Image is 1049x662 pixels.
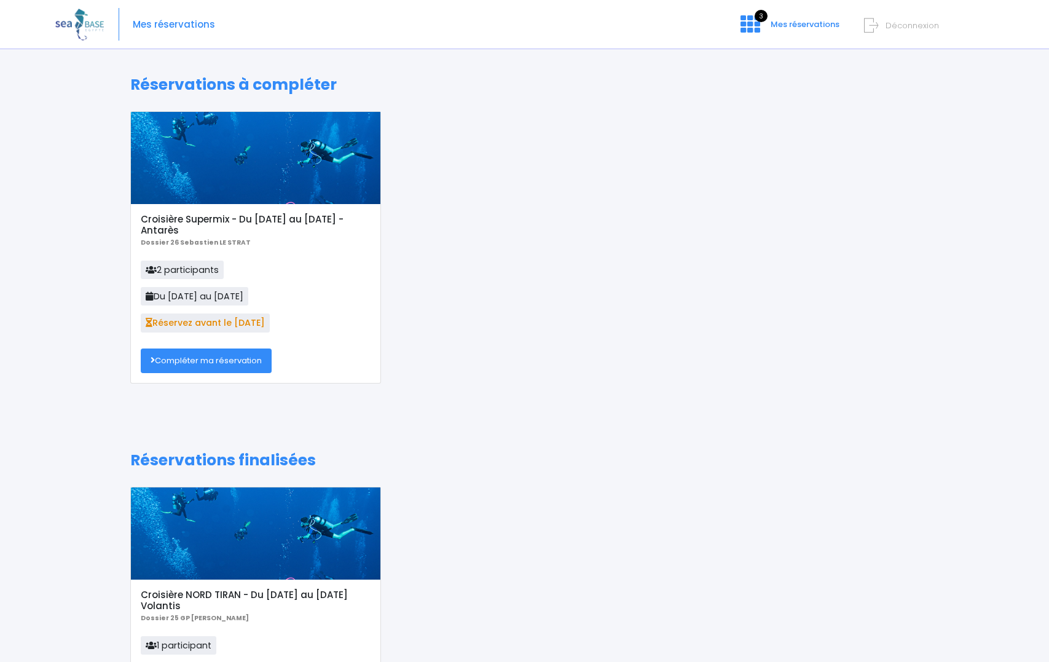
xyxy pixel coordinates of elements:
[141,613,249,623] b: Dossier 25 GP [PERSON_NAME]
[141,287,248,305] span: Du [DATE] au [DATE]
[141,349,272,373] a: Compléter ma réservation
[886,20,939,31] span: Déconnexion
[130,76,919,94] h1: Réservations à compléter
[141,261,224,279] span: 2 participants
[771,18,839,30] span: Mes réservations
[141,238,251,247] b: Dossier 26 Sebastien LE STRAT
[141,589,370,612] h5: Croisière NORD TIRAN - Du [DATE] au [DATE] Volantis
[755,10,768,22] span: 3
[141,636,216,655] span: 1 participant
[130,451,919,470] h1: Réservations finalisées
[731,23,847,34] a: 3 Mes réservations
[141,313,270,332] span: Réservez avant le [DATE]
[141,214,370,236] h5: Croisière Supermix - Du [DATE] au [DATE] - Antarès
